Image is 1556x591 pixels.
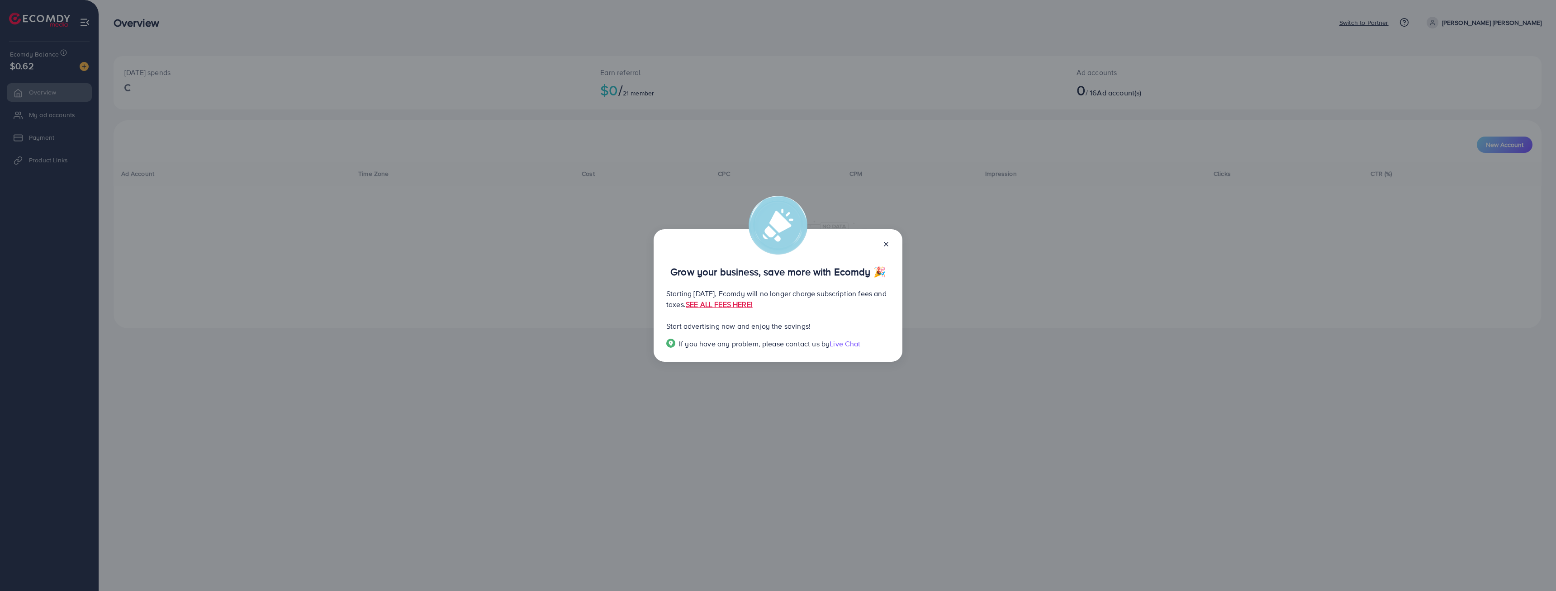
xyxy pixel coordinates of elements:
[666,288,890,310] p: Starting [DATE], Ecomdy will no longer charge subscription fees and taxes.
[749,196,807,255] img: alert
[686,299,753,309] a: SEE ALL FEES HERE!
[666,266,890,277] p: Grow your business, save more with Ecomdy 🎉
[830,339,860,349] span: Live Chat
[666,339,675,348] img: Popup guide
[666,321,890,331] p: Start advertising now and enjoy the savings!
[679,339,830,349] span: If you have any problem, please contact us by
